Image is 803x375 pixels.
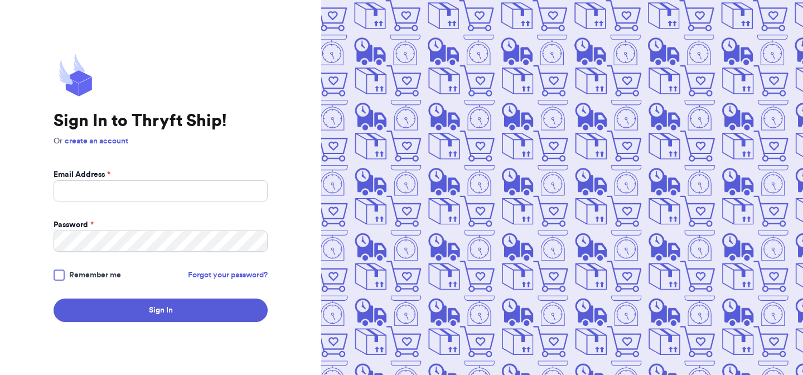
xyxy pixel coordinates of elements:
a: create an account [65,137,128,145]
p: Or [54,136,268,147]
label: Password [54,219,94,230]
span: Remember me [69,270,121,281]
h1: Sign In to Thryft Ship! [54,111,268,131]
label: Email Address [54,169,110,180]
button: Sign In [54,299,268,322]
a: Forgot your password? [188,270,268,281]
